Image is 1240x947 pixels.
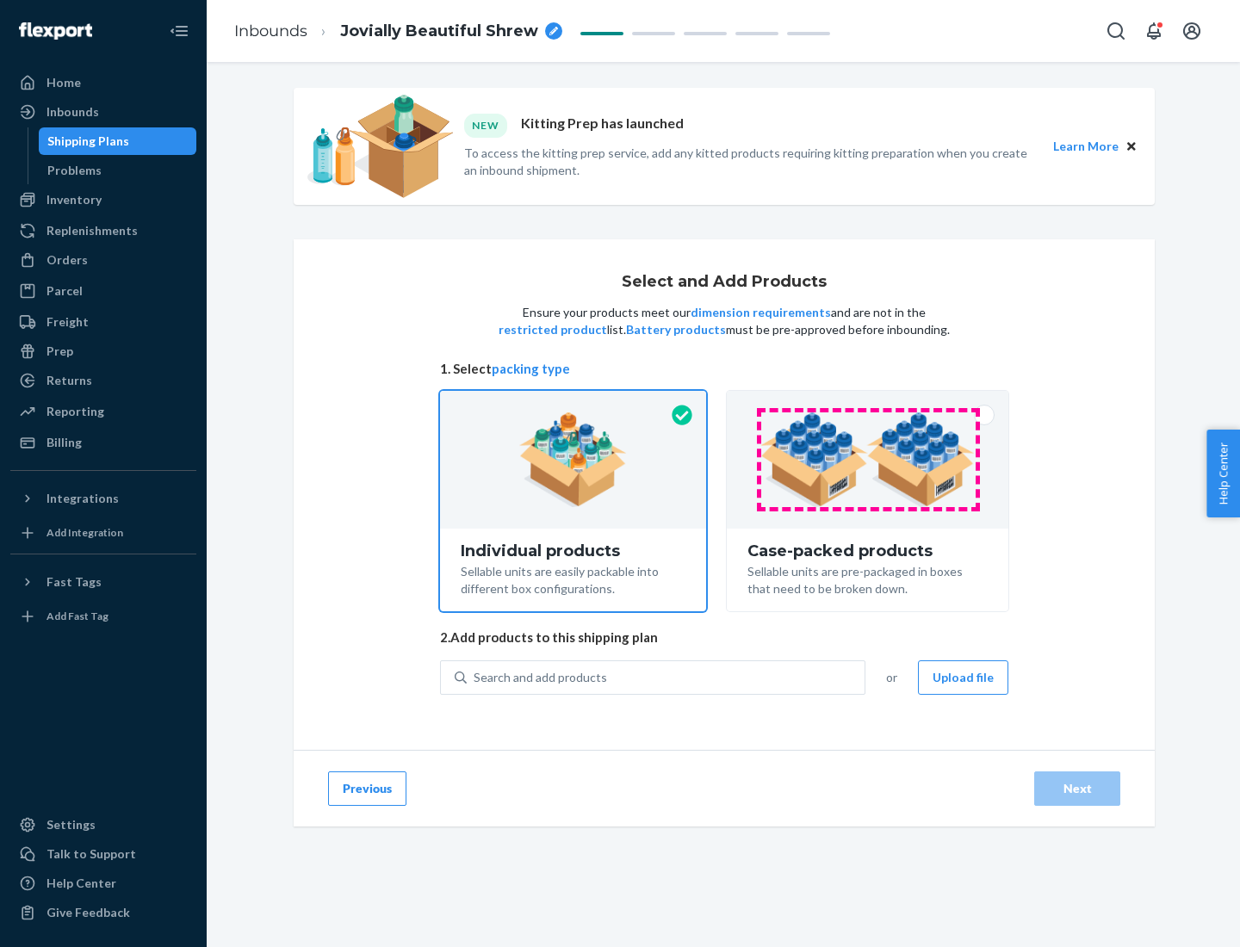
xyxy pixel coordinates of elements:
img: case-pack.59cecea509d18c883b923b81aeac6d0b.png [760,412,975,507]
span: or [886,669,897,686]
ol: breadcrumbs [220,6,576,57]
a: Shipping Plans [39,127,197,155]
a: Inbounds [10,98,196,126]
div: Orders [46,251,88,269]
button: Integrations [10,485,196,512]
div: Sellable units are easily packable into different box configurations. [461,560,685,597]
a: Inventory [10,186,196,214]
div: Search and add products [474,669,607,686]
a: Settings [10,811,196,839]
button: Next [1034,771,1120,806]
div: Returns [46,372,92,389]
button: Close Navigation [162,14,196,48]
a: Orders [10,246,196,274]
div: NEW [464,114,507,137]
button: Open notifications [1137,14,1171,48]
button: Help Center [1206,430,1240,517]
div: Talk to Support [46,845,136,863]
div: Fast Tags [46,573,102,591]
a: Add Integration [10,519,196,547]
h1: Select and Add Products [622,274,827,291]
button: Fast Tags [10,568,196,596]
button: Give Feedback [10,899,196,926]
a: Add Fast Tag [10,603,196,630]
div: Problems [47,162,102,179]
div: Parcel [46,282,83,300]
div: Add Fast Tag [46,609,108,623]
button: Previous [328,771,406,806]
button: Open account menu [1175,14,1209,48]
p: Ensure your products meet our and are not in the list. must be pre-approved before inbounding. [497,304,952,338]
div: Next [1049,780,1106,797]
div: Sellable units are pre-packaged in boxes that need to be broken down. [747,560,988,597]
span: Jovially Beautiful Shrew [340,21,538,43]
img: Flexport logo [19,22,92,40]
div: Settings [46,816,96,833]
div: Home [46,74,81,91]
div: Inventory [46,191,102,208]
a: Returns [10,367,196,394]
div: Integrations [46,490,119,507]
a: Freight [10,308,196,336]
div: Shipping Plans [47,133,129,150]
div: Freight [46,313,89,331]
span: 2. Add products to this shipping plan [440,628,1008,647]
div: Prep [46,343,73,360]
a: Prep [10,337,196,365]
button: Learn More [1053,137,1119,156]
div: Add Integration [46,525,123,540]
button: Close [1122,137,1141,156]
button: Upload file [918,660,1008,695]
img: individual-pack.facf35554cb0f1810c75b2bd6df2d64e.png [519,412,627,507]
div: Replenishments [46,222,138,239]
div: Case-packed products [747,542,988,560]
a: Help Center [10,870,196,897]
span: 1. Select [440,360,1008,378]
a: Problems [39,157,197,184]
a: Home [10,69,196,96]
div: Give Feedback [46,904,130,921]
button: dimension requirements [691,304,831,321]
button: Open Search Box [1099,14,1133,48]
button: Battery products [626,321,726,338]
div: Help Center [46,875,116,892]
a: Billing [10,429,196,456]
div: Individual products [461,542,685,560]
a: Inbounds [234,22,307,40]
p: To access the kitting prep service, add any kitted products requiring kitting preparation when yo... [464,145,1038,179]
a: Talk to Support [10,840,196,868]
button: restricted product [499,321,607,338]
a: Reporting [10,398,196,425]
div: Inbounds [46,103,99,121]
button: packing type [492,360,570,378]
a: Parcel [10,277,196,305]
a: Replenishments [10,217,196,244]
p: Kitting Prep has launched [521,114,684,137]
div: Reporting [46,403,104,420]
div: Billing [46,434,82,451]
